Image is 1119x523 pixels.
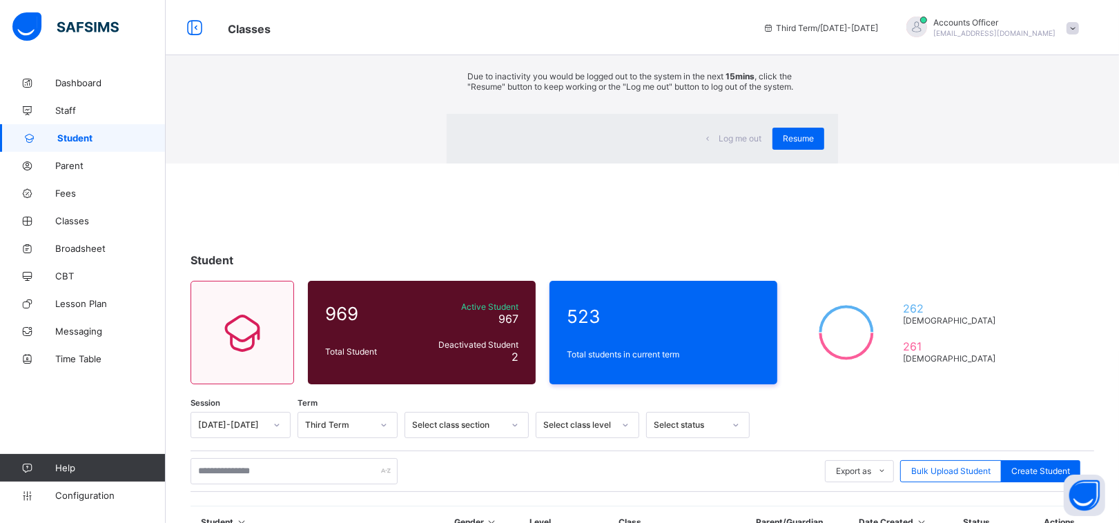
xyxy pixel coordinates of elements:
[903,302,1002,315] span: 262
[191,398,220,408] span: Session
[325,303,413,324] span: 969
[763,23,879,33] span: session/term information
[55,270,166,282] span: CBT
[726,71,755,81] strong: 15mins
[228,22,271,36] span: Classes
[654,420,724,430] div: Select status
[543,420,614,430] div: Select class level
[55,188,166,199] span: Fees
[55,353,166,364] span: Time Table
[55,105,166,116] span: Staff
[55,462,165,473] span: Help
[55,77,166,88] span: Dashboard
[322,343,417,360] div: Total Student
[903,315,1002,326] span: [DEMOGRAPHIC_DATA]
[467,71,817,92] p: Due to inactivity you would be logged out to the system in the next , click the "Resume" button t...
[903,339,1002,353] span: 261
[911,466,991,476] span: Bulk Upload Student
[55,490,165,501] span: Configuration
[55,243,166,254] span: Broadsheet
[57,132,166,144] span: Student
[567,349,760,359] span: Total students in current term
[567,306,760,327] span: 523
[1011,466,1070,476] span: Create Student
[903,353,1002,364] span: [DEMOGRAPHIC_DATA]
[783,133,814,144] span: Resume
[719,133,761,144] span: Log me out
[498,312,518,326] span: 967
[893,17,1086,39] div: AccountsOfficer
[55,160,166,171] span: Parent
[12,12,119,41] img: safsims
[420,339,518,350] span: Deactivated Student
[1064,475,1105,516] button: Open asap
[198,420,265,430] div: [DATE]-[DATE]
[836,466,871,476] span: Export as
[55,326,166,337] span: Messaging
[934,29,1056,37] span: [EMAIL_ADDRESS][DOMAIN_NAME]
[305,420,372,430] div: Third Term
[420,302,518,312] span: Active Student
[191,253,233,267] span: Student
[55,215,166,226] span: Classes
[934,17,1056,28] span: Accounts Officer
[298,398,318,408] span: Term
[512,350,518,364] span: 2
[55,298,166,309] span: Lesson Plan
[412,420,503,430] div: Select class section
